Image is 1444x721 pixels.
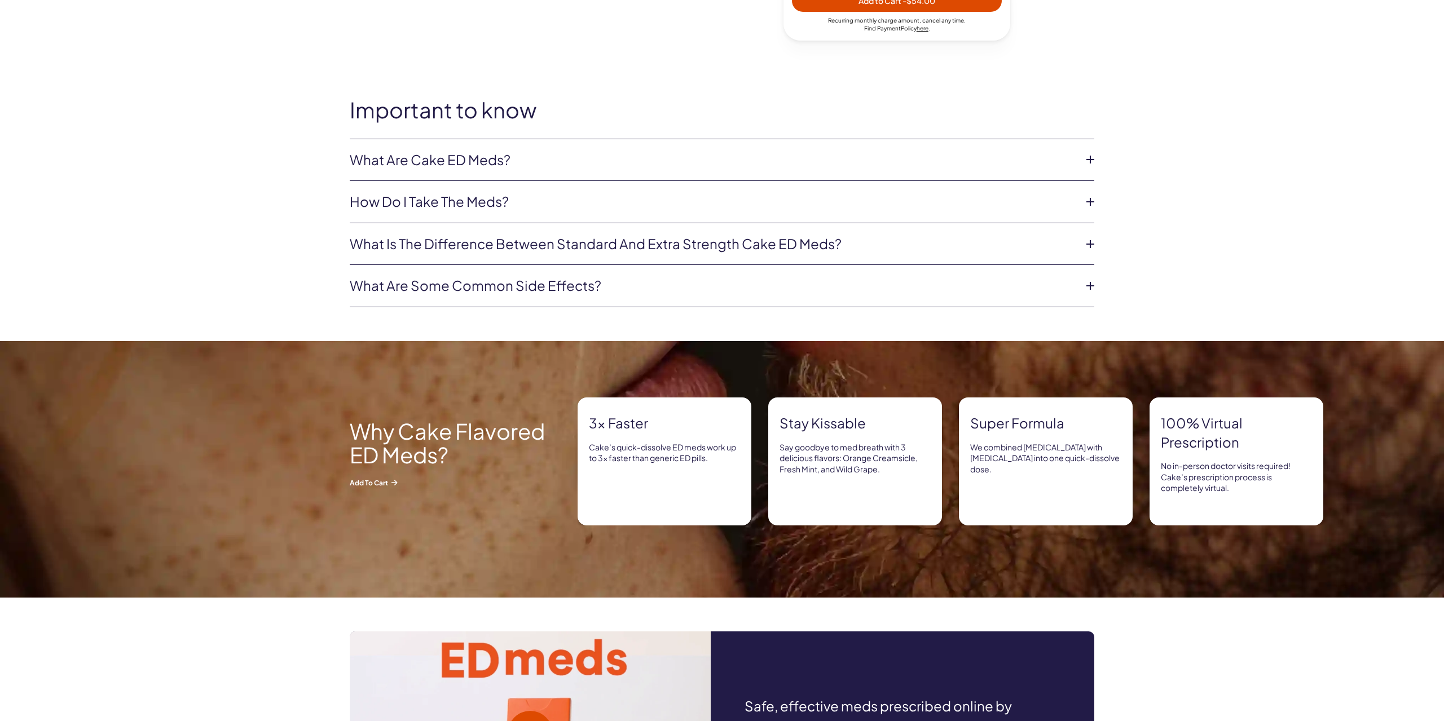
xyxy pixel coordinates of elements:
strong: Super formula [970,414,1121,433]
div: Recurring monthly charge amount , cancel any time. Policy . [792,16,1002,32]
h2: Why Cake Flavored ED Meds? [350,419,553,467]
p: Cake’s quick-dissolve ED meds work up to 3x faster than generic ED pills. [589,442,740,464]
h2: Important to know [350,98,1094,122]
span: Add to Cart [350,478,553,488]
p: We combined [MEDICAL_DATA] with [MEDICAL_DATA] into one quick-dissolve dose. [970,442,1121,475]
a: What are Cake ED Meds? [350,151,1076,170]
strong: Stay Kissable [780,414,931,433]
a: here [917,25,928,32]
p: No in-person doctor visits required! Cake’s prescription process is completely virtual. [1161,461,1312,494]
p: Say goodbye to med breath with 3 delicious flavors: Orange Creamsicle, Fresh Mint, and Wild Grape. [780,442,931,475]
strong: 3x Faster [589,414,740,433]
a: What is the difference between Standard and Extra Strength Cake ED meds? [350,235,1076,254]
strong: 100% virtual prescription [1161,414,1312,452]
a: How do I take the meds? [350,192,1076,211]
a: What are some common side effects? [350,276,1076,295]
span: Find Payment [864,25,901,32]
